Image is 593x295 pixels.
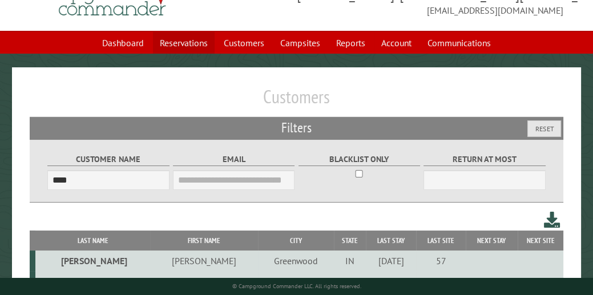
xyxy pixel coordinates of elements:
[95,32,151,54] a: Dashboard
[298,153,420,166] label: Blacklist only
[366,231,416,250] th: Last Stay
[47,153,169,166] label: Customer Name
[518,231,563,250] th: Next Site
[258,271,333,292] td: BUSHNELL
[334,271,366,292] td: FL
[416,250,466,271] td: 57
[173,153,295,166] label: Email
[150,271,258,292] td: [PERSON_NAME]
[527,120,561,137] button: Reset
[150,250,258,271] td: [PERSON_NAME]
[334,250,366,271] td: IN
[150,231,258,250] th: First Name
[544,209,560,231] a: Download this customer list (.csv)
[416,271,466,292] td: 25
[334,231,366,250] th: State
[368,255,414,266] div: [DATE]
[466,231,518,250] th: Next Stay
[258,250,333,271] td: Greenwood
[329,32,372,54] a: Reports
[232,282,361,290] small: © Campground Commander LLC. All rights reserved.
[368,276,414,287] div: [DATE]
[35,231,150,250] th: Last Name
[35,271,150,292] td: [PERSON_NAME]
[153,32,215,54] a: Reservations
[30,117,563,139] h2: Filters
[35,250,150,271] td: [PERSON_NAME]
[416,231,466,250] th: Last Site
[217,32,271,54] a: Customers
[258,231,333,250] th: City
[30,86,563,117] h1: Customers
[374,32,418,54] a: Account
[273,32,327,54] a: Campsites
[421,32,498,54] a: Communications
[423,153,545,166] label: Return at most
